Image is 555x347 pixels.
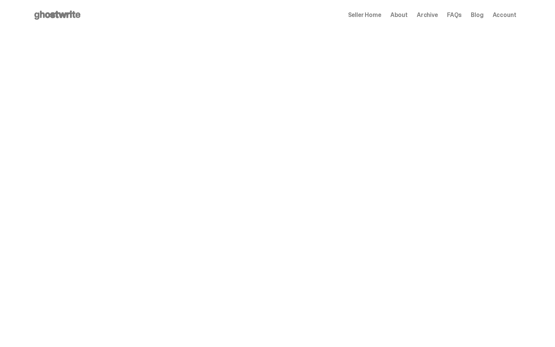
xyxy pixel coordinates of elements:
[471,12,483,18] a: Blog
[348,12,381,18] a: Seller Home
[493,12,516,18] a: Account
[447,12,462,18] a: FAQs
[417,12,438,18] a: Archive
[390,12,408,18] a: About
